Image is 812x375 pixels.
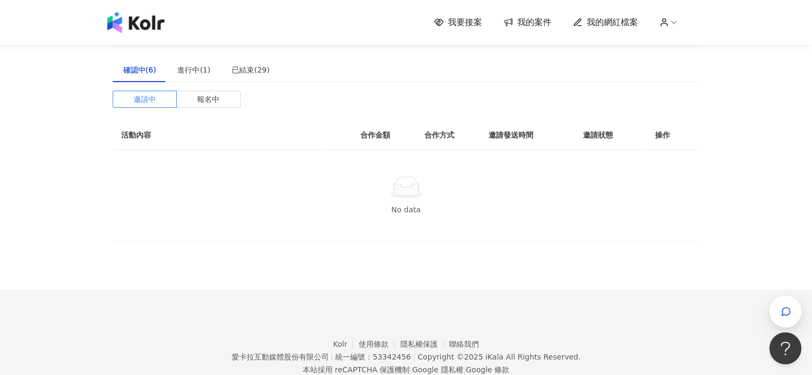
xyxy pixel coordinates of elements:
[400,340,450,348] a: 隱私權保護
[333,340,359,348] a: Kolr
[517,17,551,28] span: 我的案件
[574,121,646,150] th: 邀請狀態
[466,365,509,374] a: Google 條款
[125,204,687,216] div: No data
[503,17,551,28] a: 我的案件
[177,64,210,76] div: 進行中(1)
[573,17,638,28] a: 我的網紅檔案
[123,64,156,76] div: 確認中(6)
[417,353,580,361] div: Copyright © 2025 All Rights Reserved.
[587,17,638,28] span: 我的網紅檔案
[480,121,574,150] th: 邀請發送時間
[352,121,416,150] th: 合作金額
[113,121,326,150] th: 活動內容
[231,353,328,361] div: 愛卡拉互動媒體股份有限公司
[107,12,164,33] img: logo
[449,340,479,348] a: 聯絡我們
[485,353,503,361] a: iKala
[463,365,466,374] span: |
[330,353,333,361] span: |
[133,91,156,107] span: 邀請中
[434,17,482,28] a: 我要接案
[769,332,801,364] iframe: Help Scout Beacon - Open
[197,91,219,107] span: 報名中
[335,353,411,361] div: 統一編號：53342456
[412,365,463,374] a: Google 隱私權
[647,121,700,150] th: 操作
[416,121,480,150] th: 合作方式
[413,353,415,361] span: |
[409,365,412,374] span: |
[448,17,482,28] span: 我要接案
[232,64,270,76] div: 已結束(29)
[359,340,400,348] a: 使用條款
